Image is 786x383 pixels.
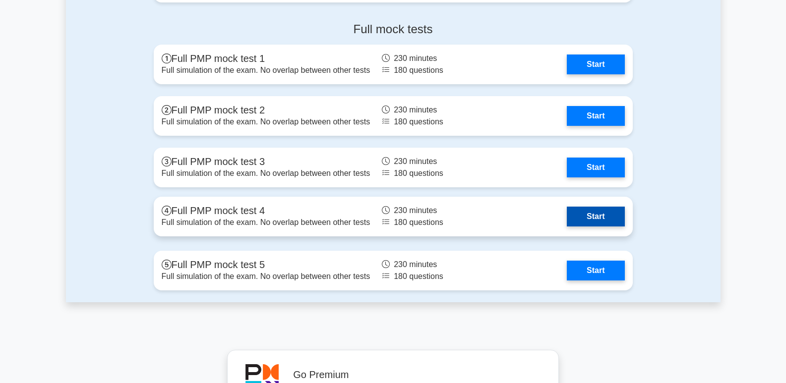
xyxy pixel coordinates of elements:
h4: Full mock tests [154,22,633,37]
a: Start [567,55,624,74]
a: Start [567,261,624,280]
a: Start [567,106,624,126]
a: Start [567,207,624,226]
a: Start [567,158,624,177]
